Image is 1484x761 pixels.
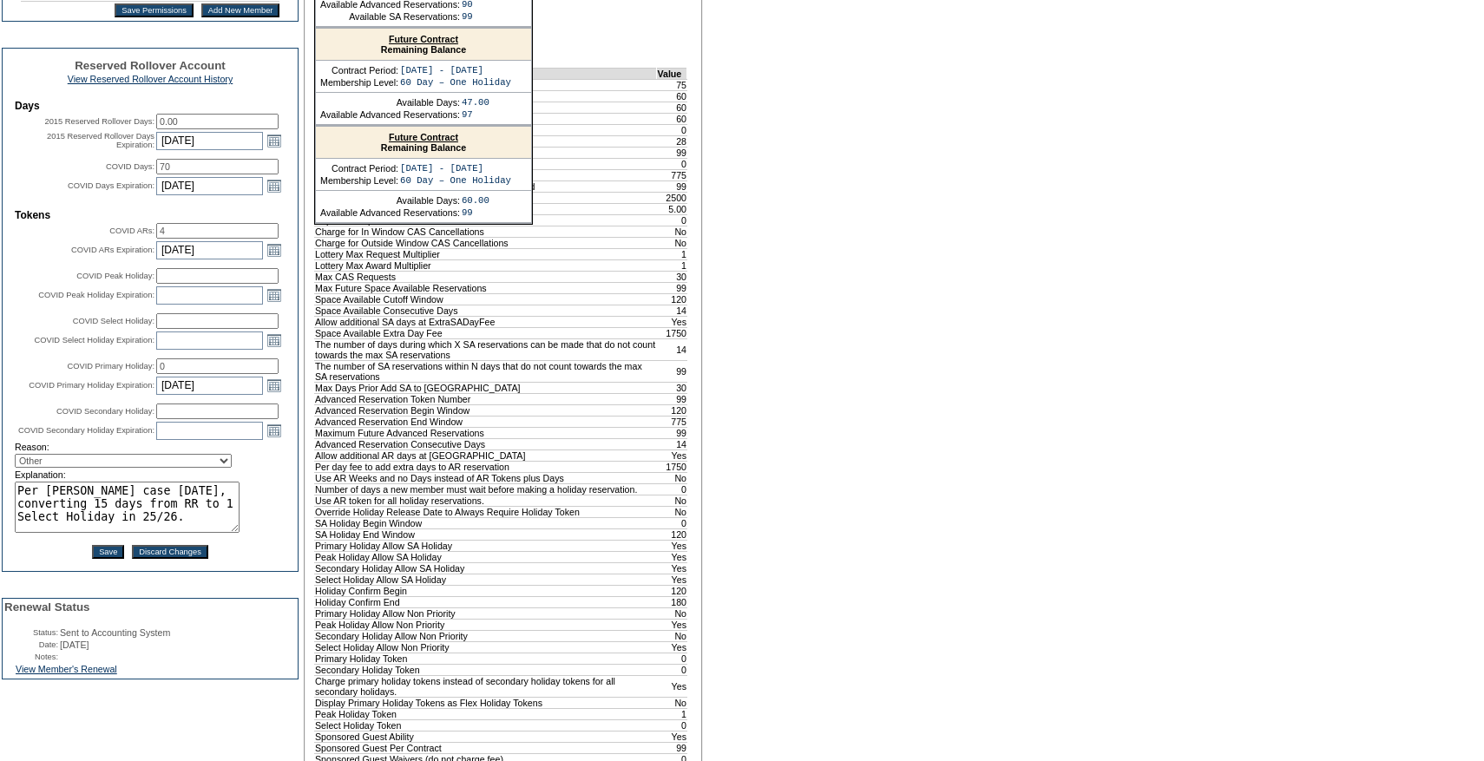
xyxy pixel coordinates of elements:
[657,305,687,316] td: 14
[315,271,657,282] td: Max CAS Requests
[657,338,687,360] td: 14
[657,719,687,731] td: 0
[320,97,460,108] td: Available Days:
[657,180,687,192] td: 99
[462,97,489,108] td: 47.00
[657,90,687,102] td: 60
[657,596,687,607] td: 180
[657,293,687,305] td: 120
[265,240,284,259] a: Open the calendar popup.
[4,652,58,662] td: Notes:
[265,331,284,350] a: Open the calendar popup.
[265,285,284,305] a: Open the calendar popup.
[320,11,460,22] td: Available SA Reservations:
[67,362,154,371] label: COVID Primary Holiday:
[657,393,687,404] td: 99
[657,416,687,427] td: 775
[76,272,154,280] label: COVID Peak Holiday:
[92,545,124,559] input: Save
[71,246,154,254] label: COVID ARs Expiration:
[657,708,687,719] td: 1
[315,731,657,742] td: Sponsored Guest Ability
[315,562,657,574] td: Secondary Holiday Allow SA Holiday
[315,607,657,619] td: Primary Holiday Allow Non Priority
[115,3,194,17] input: Save Permissions
[657,282,687,293] td: 99
[320,163,398,174] td: Contract Period:
[60,627,170,638] span: Sent to Accounting System
[657,630,687,641] td: No
[657,653,687,664] td: 0
[315,248,657,259] td: Lottery Max Request Multiplier
[315,338,657,360] td: The number of days during which X SA reservations can be made that do not count towards the max S...
[4,600,90,613] span: Renewal Status
[315,585,657,596] td: Holiday Confirm Begin
[657,147,687,158] td: 99
[315,675,657,697] td: Charge primary holiday tokens instead of secondary holiday tokens for all secondary holidays.
[657,192,687,203] td: 2500
[15,209,286,221] td: Tokens
[315,506,657,517] td: Override Holiday Release Date to Always Require Holiday Token
[16,664,117,674] a: View Member's Renewal
[657,438,687,449] td: 14
[657,506,687,517] td: No
[132,545,208,559] button: Discard Changes
[320,77,398,88] td: Membership Level:
[657,483,687,495] td: 0
[657,517,687,528] td: 0
[657,237,687,248] td: No
[657,461,687,472] td: 1750
[657,675,687,697] td: Yes
[657,585,687,596] td: 120
[657,68,687,79] td: Value
[315,697,657,708] td: Display Primary Holiday Tokens as Flex Holiday Tokens
[315,517,657,528] td: SA Holiday Begin Window
[657,169,687,180] td: 775
[315,293,657,305] td: Space Available Cutoff Window
[320,175,398,186] td: Membership Level:
[265,421,284,440] a: Open the calendar popup.
[15,469,286,480] td: Explanation:
[657,427,687,438] td: 99
[315,653,657,664] td: Primary Holiday Token
[315,427,657,438] td: Maximum Future Advanced Reservations
[315,719,657,731] td: Select Holiday Token
[315,641,657,653] td: Select Holiday Allow Non Priority
[657,203,687,214] td: 5.00
[315,316,657,327] td: Allow additional SA days at ExtraSADayFee
[15,442,286,452] td: Reason:
[657,641,687,653] td: Yes
[400,175,511,186] td: 60 Day – One Holiday
[315,404,657,416] td: Advanced Reservation Begin Window
[657,731,687,742] td: Yes
[315,483,657,495] td: Number of days a new member must wait before making a holiday reservation.
[657,113,687,124] td: 60
[265,176,284,195] a: Open the calendar popup.
[60,640,89,650] span: [DATE]
[657,382,687,393] td: 30
[400,65,511,75] td: [DATE] - [DATE]
[201,3,280,17] input: Add New Member
[389,132,458,142] a: Future Contract
[315,619,657,630] td: Peak Holiday Allow Non Priority
[657,742,687,753] td: 99
[75,59,226,72] span: Reserved Rollover Account
[315,551,657,562] td: Peak Holiday Allow SA Holiday
[657,124,687,135] td: 0
[657,214,687,226] td: 0
[657,697,687,708] td: No
[657,79,687,90] td: 75
[657,404,687,416] td: 120
[18,426,154,435] label: COVID Secondary Holiday Expiration:
[320,65,398,75] td: Contract Period:
[315,708,657,719] td: Peak Holiday Token
[315,574,657,585] td: Select Holiday Allow SA Holiday
[657,528,687,540] td: 120
[320,207,460,218] td: Available Advanced Reservations:
[657,360,687,382] td: 99
[462,109,489,120] td: 97
[315,438,657,449] td: Advanced Reservation Consecutive Days
[657,472,687,483] td: No
[657,619,687,630] td: Yes
[315,528,657,540] td: SA Holiday End Window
